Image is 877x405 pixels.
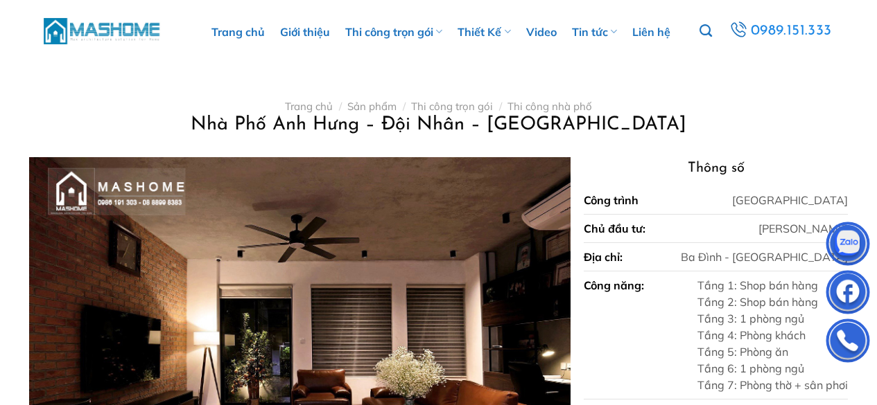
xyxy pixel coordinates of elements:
a: Thi công nhà phố [507,100,592,113]
a: 0989.151.333 [727,19,833,44]
div: Tầng 7: Phòng thờ + sân phơi [697,377,848,393]
div: Chủ đầu tư: [584,220,645,237]
span: / [403,100,406,113]
span: / [339,100,342,113]
h3: Thông số [584,157,847,179]
img: MasHome – Tổng Thầu Thiết Kế Và Xây Nhà Trọn Gói [44,16,162,46]
div: Công năng: [584,277,644,393]
div: [PERSON_NAME] [758,220,848,237]
div: Tầng 3: 1 phòng ngủ [697,310,848,327]
div: Ba Đình - [GEOGRAPHIC_DATA] [681,249,848,265]
div: Tầng 4: Phòng khách [697,327,848,343]
a: Tìm kiếm [700,17,712,46]
div: Tầng 2: Shop bán hàng [697,294,848,310]
a: Sản phẩm [347,100,397,113]
span: 0989.151.333 [751,19,832,43]
div: Tầng 5: Phòng ăn [697,343,848,360]
img: Facebook [827,273,869,315]
img: Phone [827,322,869,363]
a: Trang chủ [285,100,333,113]
div: Công trình [584,192,639,208]
img: Zalo [827,225,869,267]
div: Tầng 1: Shop bán hàng [697,277,848,294]
h1: Nhà Phố Anh Hưng – Đội Nhân – [GEOGRAPHIC_DATA] [46,113,831,137]
a: Thi công trọn gói [411,100,493,113]
span: / [499,100,502,113]
div: [GEOGRAPHIC_DATA] [732,192,848,208]
div: Địa chỉ: [584,249,623,265]
div: Tầng 6: 1 phòng ngủ [697,360,848,377]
